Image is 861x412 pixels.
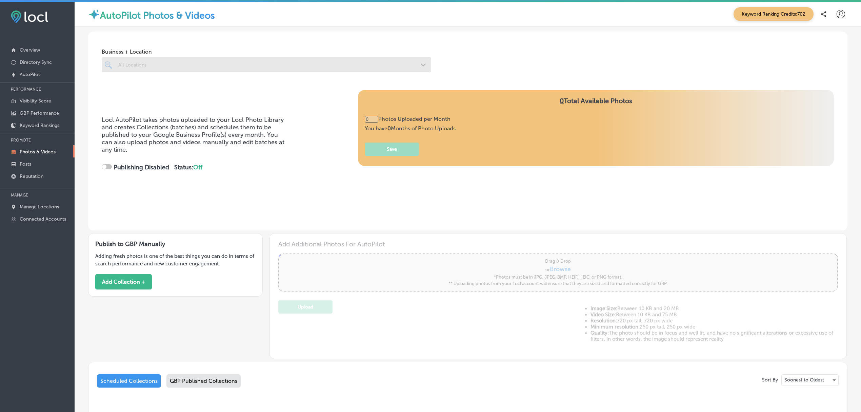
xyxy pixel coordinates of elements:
[97,374,161,388] div: Scheduled Collections
[20,98,51,104] p: Visibility Score
[20,173,43,179] p: Reputation
[88,8,100,20] img: autopilot-icon
[20,110,59,116] p: GBP Performance
[20,161,31,167] p: Posts
[365,97,827,116] h4: Total Available Photos
[20,47,40,53] p: Overview
[193,164,202,171] span: Off
[784,377,824,383] p: Soonest to Oldest
[20,59,52,65] p: Directory Sync
[102,116,285,153] p: Locl AutoPilot takes photos uploaded to your Locl Photo Library and creates Collections (batches)...
[734,7,814,21] span: Keyword Ranking Credits: 702
[20,123,59,128] p: Keyword Rankings
[387,125,391,132] b: 0
[20,72,40,77] p: AutoPilot
[560,97,564,105] span: 0
[95,252,256,267] p: Adding fresh photos is one of the best things you can do in terms of search performance and new c...
[95,274,152,289] button: Add Collection +
[365,116,456,123] div: Photos Uploaded per Month
[20,216,66,222] p: Connected Accounts
[365,143,419,156] button: Save
[102,49,431,55] span: Business + Location
[95,240,256,248] h3: Publish to GBP Manually
[114,164,169,171] strong: Publishing Disabled
[174,164,202,171] strong: Status:
[20,149,56,155] p: Photos & Videos
[365,116,378,123] input: 10
[100,10,215,21] label: AutoPilot Photos & Videos
[782,375,838,386] div: Soonest to Oldest
[365,125,456,132] span: You have Months of Photo Uploads
[762,377,778,383] p: Sort By
[166,374,241,388] div: GBP Published Collections
[20,204,59,210] p: Manage Locations
[11,11,48,23] img: fda3e92497d09a02dc62c9cd864e3231.png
